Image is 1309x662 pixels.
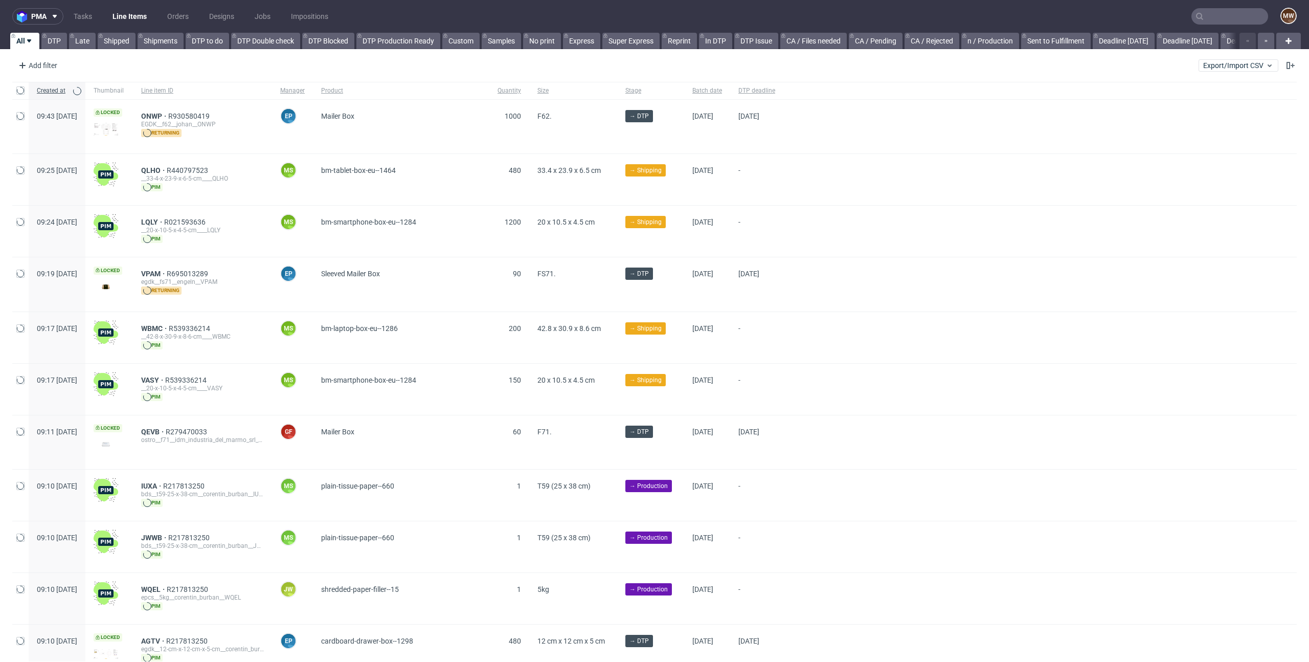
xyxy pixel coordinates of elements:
span: Mailer Box [321,112,354,120]
span: [DATE] [692,637,713,645]
a: ONWP [141,112,168,120]
span: plain-tissue-paper--660 [321,534,394,542]
span: - [738,482,775,509]
span: [DATE] [692,270,713,278]
img: data [94,123,118,135]
span: FS71. [537,270,556,278]
a: R217813250 [166,637,210,645]
figcaption: MS [281,215,296,229]
a: No print [523,33,561,49]
img: version_two_editor_design.png [94,649,118,659]
span: Thumbnail [94,86,125,95]
span: Product [321,86,481,95]
span: 09:10 [DATE] [37,637,77,645]
figcaption: EP [281,109,296,123]
span: - [738,376,775,403]
span: 90 [513,270,521,278]
span: [DATE] [738,270,759,278]
span: 1 [517,585,521,593]
span: returning [141,129,182,137]
span: → DTP [629,269,649,278]
span: 12 cm x 12 cm x 5 cm [537,637,605,645]
span: → DTP [629,112,649,121]
span: pim [141,183,163,191]
a: DTP [41,33,67,49]
span: Stage [625,86,676,95]
span: [DATE] [738,428,759,436]
span: [DATE] [692,324,713,333]
span: WQEL [141,585,167,593]
span: cardboard-drawer-box--1298 [321,637,413,645]
span: 200 [509,324,521,333]
figcaption: MS [281,321,296,336]
a: Impositions [285,8,334,25]
a: Tasks [67,8,98,25]
span: Batch date [692,86,722,95]
a: Custom [442,33,480,49]
a: DTP Blocked [302,33,354,49]
span: VASY [141,376,165,384]
span: pim [141,550,163,559]
span: → DTP [629,427,649,436]
span: → Shipping [629,376,662,385]
img: logo [17,11,31,23]
a: n / Production [961,33,1019,49]
a: Designs [203,8,240,25]
span: R695013289 [167,270,210,278]
img: wHgJFi1I6lmhQAAAABJRU5ErkJggg== [94,581,118,606]
img: wHgJFi1I6lmhQAAAABJRU5ErkJggg== [94,529,118,554]
span: 480 [509,637,521,645]
span: Sleeved Mailer Box [321,270,380,278]
div: egdk__12-cm-x-12-cm-x-5-cm__corentin_burban__AGTV [141,645,264,653]
div: EGDK__f62__johan__ONWP [141,120,264,128]
span: R539336214 [165,376,209,384]
a: Orders [161,8,195,25]
span: 42.8 x 30.9 x 8.6 cm [537,324,601,333]
span: pma [31,13,47,20]
a: Samples [482,33,521,49]
figcaption: JW [281,582,296,597]
a: All [10,33,39,49]
a: R440797523 [167,166,210,174]
span: → Shipping [629,166,662,175]
a: Late [69,33,96,49]
span: 1200 [505,218,521,226]
span: [DATE] [692,585,713,593]
a: Shipments [138,33,184,49]
span: R539336214 [169,324,212,333]
span: 1 [517,482,521,490]
a: In DTP [699,33,732,49]
span: QEVB [141,428,166,436]
span: IUXA [141,482,163,490]
div: Add filter [14,57,59,74]
a: CA / Pending [849,33,902,49]
a: LQLY [141,218,164,226]
img: version_two_editor_design.png [94,280,118,294]
span: JWWB [141,534,168,542]
a: DTP Issue [734,33,778,49]
img: version_two_editor_design [94,437,118,451]
span: pim [141,235,163,243]
span: 09:43 [DATE] [37,112,77,120]
span: pim [141,393,163,401]
a: R217813250 [167,585,210,593]
span: [DATE] [738,637,759,645]
button: pma [12,8,63,25]
a: Sent to Fulfillment [1021,33,1091,49]
a: Express [563,33,600,49]
span: shredded-paper-filler--15 [321,585,399,593]
span: [DATE] [692,428,713,436]
span: T59 (25 x 38 cm) [537,534,591,542]
a: CA / Rejected [905,33,959,49]
span: 09:10 [DATE] [37,482,77,490]
a: R217813250 [168,534,212,542]
span: Line item ID [141,86,264,95]
img: wHgJFi1I6lmhQAAAABJRU5ErkJggg== [94,372,118,396]
a: R279470033 [166,428,209,436]
a: DTP to do [186,33,229,49]
span: [DATE] [692,482,713,490]
span: pim [141,341,163,349]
